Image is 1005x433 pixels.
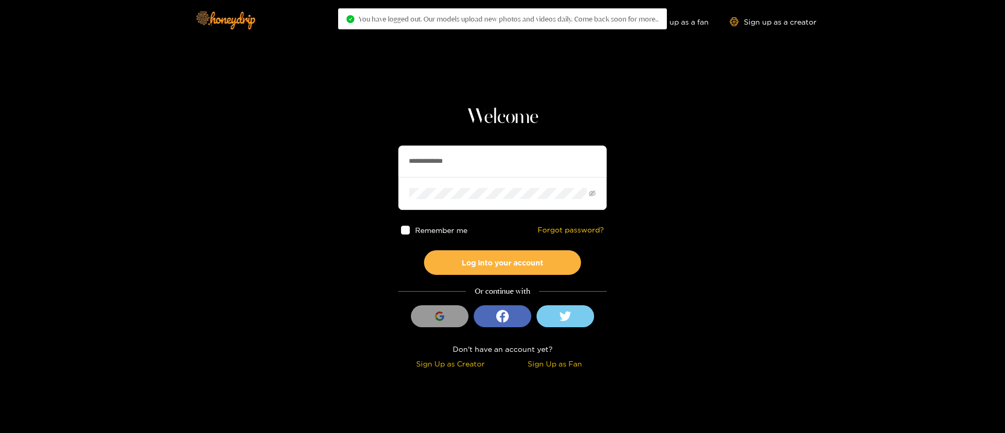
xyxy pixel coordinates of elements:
a: Sign up as a fan [637,17,709,26]
div: Sign Up as Creator [401,358,500,370]
span: Remember me [415,226,467,234]
span: You have logged out. Our models upload new photos and videos daily. Come back soon for more.. [359,15,658,23]
span: check-circle [347,15,354,23]
div: Or continue with [398,285,607,297]
a: Sign up as a creator [730,17,817,26]
h1: Welcome [398,105,607,130]
button: Log into your account [424,250,581,275]
div: Don't have an account yet? [398,343,607,355]
a: Forgot password? [538,226,604,235]
div: Sign Up as Fan [505,358,604,370]
span: eye-invisible [589,190,596,197]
